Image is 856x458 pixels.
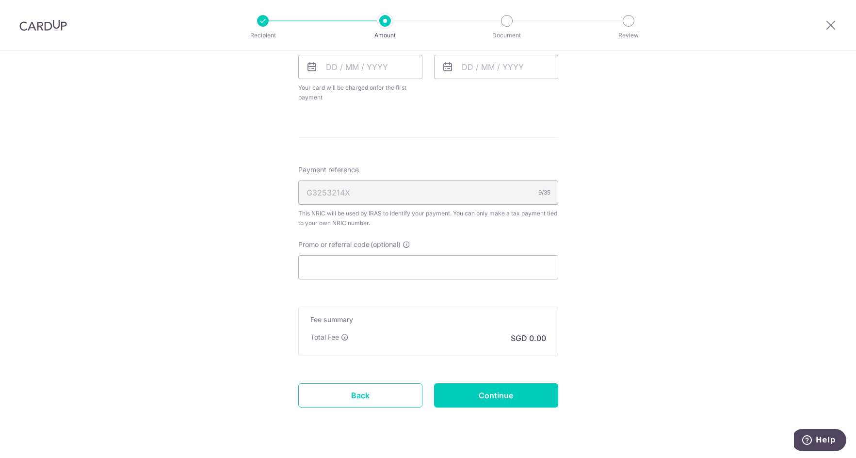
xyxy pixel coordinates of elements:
[434,55,558,79] input: DD / MM / YYYY
[298,209,558,228] div: This NRIC will be used by IRAS to identify your payment. You can only make a tax payment tied to ...
[298,165,359,175] span: Payment reference
[371,240,401,249] span: (optional)
[593,31,664,40] p: Review
[349,31,421,40] p: Amount
[794,429,846,453] iframe: Opens a widget where you can find more information
[227,31,299,40] p: Recipient
[310,315,546,325] h5: Fee summary
[298,383,422,408] a: Back
[298,83,422,102] span: Your card will be charged on
[298,55,422,79] input: DD / MM / YYYY
[310,332,339,342] p: Total Fee
[511,332,546,344] p: SGD 0.00
[471,31,543,40] p: Document
[538,188,550,197] div: 9/35
[434,383,558,408] input: Continue
[298,240,370,249] span: Promo or referral code
[19,19,67,31] img: CardUp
